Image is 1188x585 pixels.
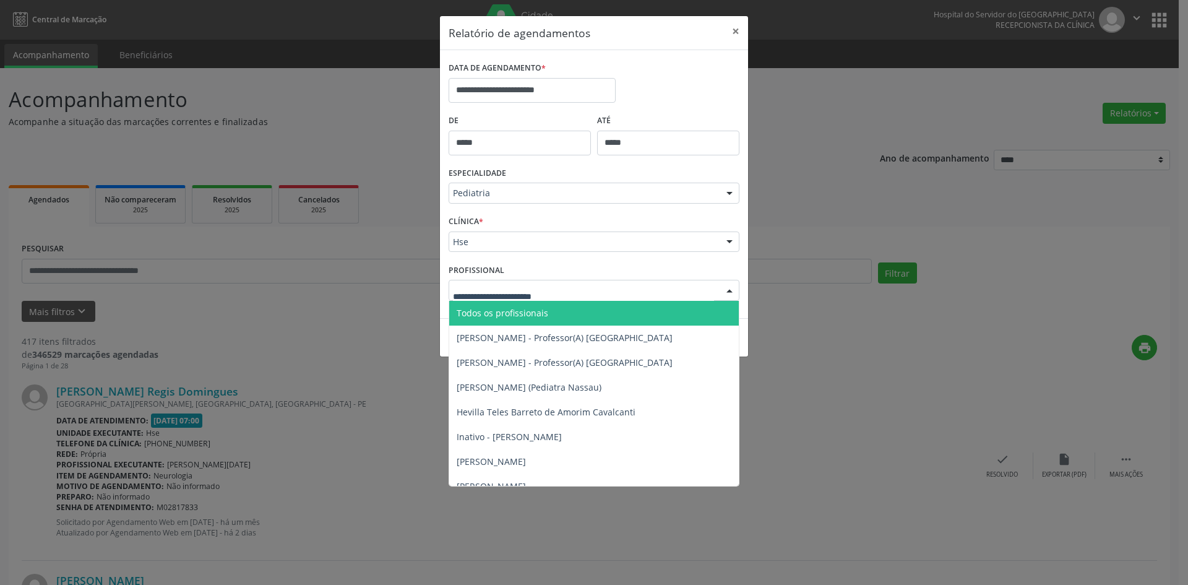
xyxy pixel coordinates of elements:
span: [PERSON_NAME] [457,456,526,467]
span: Inativo - [PERSON_NAME] [457,431,562,443]
span: Todos os profissionais [457,307,548,319]
label: PROFISSIONAL [449,261,504,280]
span: [PERSON_NAME] [457,480,526,492]
label: CLÍNICA [449,212,483,232]
label: De [449,111,591,131]
label: ATÉ [597,111,739,131]
span: [PERSON_NAME] (Pediatra Nassau) [457,381,601,393]
span: Hevilla Teles Barreto de Amorim Cavalcanti [457,406,635,418]
span: Hse [453,236,714,248]
label: DATA DE AGENDAMENTO [449,59,546,78]
button: Close [723,16,748,46]
label: ESPECIALIDADE [449,164,506,183]
span: [PERSON_NAME] - Professor(A) [GEOGRAPHIC_DATA] [457,357,673,368]
span: Pediatria [453,187,714,199]
h5: Relatório de agendamentos [449,25,590,41]
span: [PERSON_NAME] - Professor(A) [GEOGRAPHIC_DATA] [457,332,673,344]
